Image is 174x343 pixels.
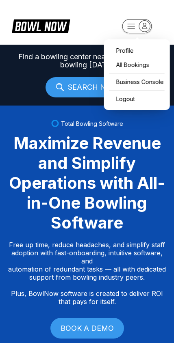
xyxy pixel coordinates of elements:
a: Business Console [108,75,166,89]
a: Profile [108,43,166,58]
a: BOOK A DEMO [50,318,124,339]
span: Find a bowling center near you, and start bowling [DATE] [8,53,166,69]
a: All Bookings [108,58,166,72]
span: Total Bowling Software [61,120,123,127]
p: Free up time, reduce headaches, and simplify staff adoption with fast-onboarding, intuitive softw... [8,241,166,306]
div: Maximize Revenue and Simplify Operations with All-in-One Bowling Software [8,133,166,233]
button: Logout [108,92,137,106]
a: SEARCH NOW [46,77,129,97]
